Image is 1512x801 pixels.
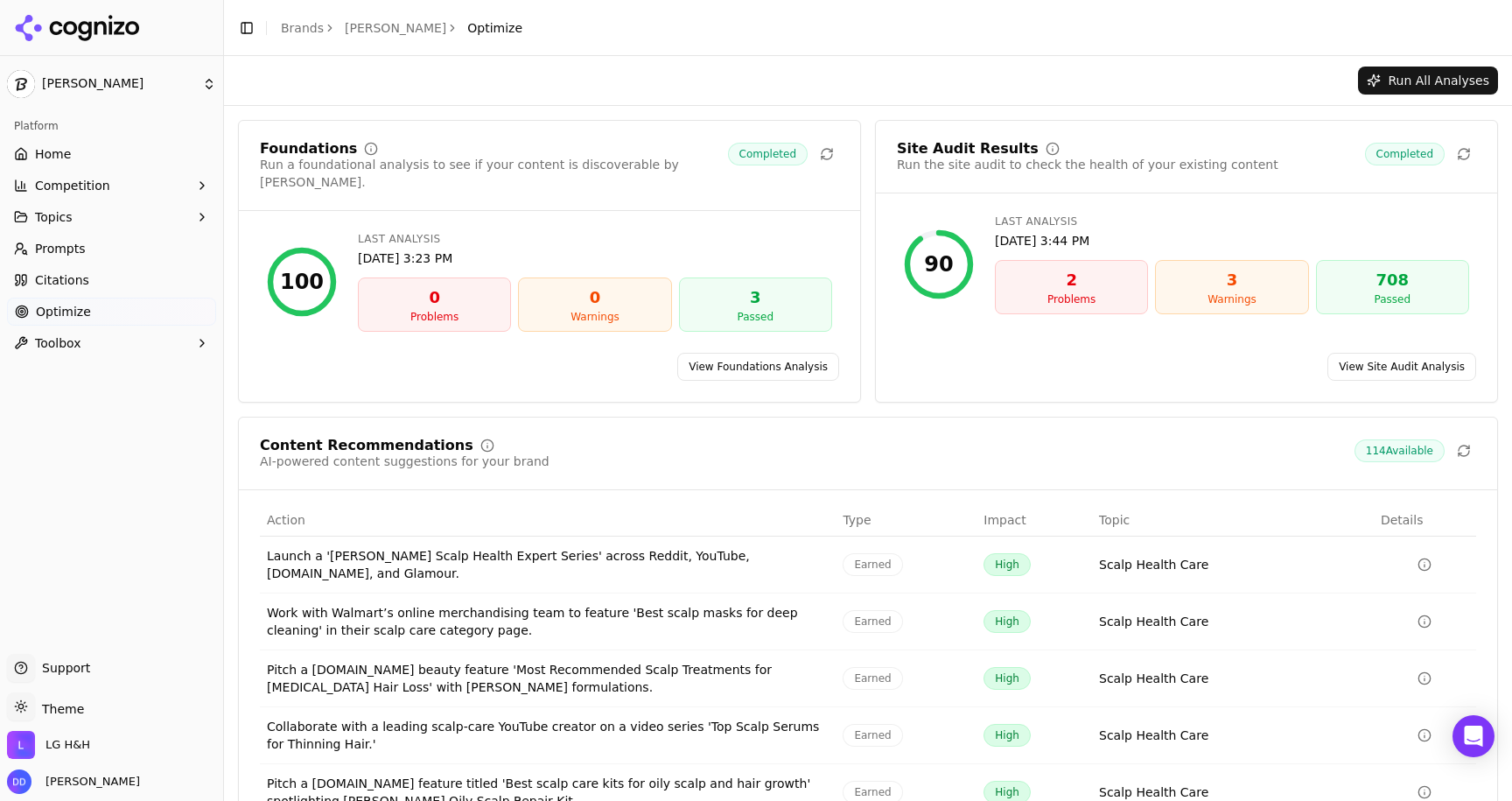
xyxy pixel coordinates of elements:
[7,140,216,168] a: Home
[281,19,522,37] nav: breadcrumb
[7,731,90,759] button: Open organization switcher
[983,610,1031,633] span: High
[843,511,969,529] div: Type
[7,266,216,294] a: Citations
[267,604,829,639] div: Work with Walmart’s online merchandising team to feature 'Best scalp masks for deep cleaning' in ...
[843,724,902,747] span: Earned
[1099,727,1208,744] a: Scalp Health Care
[467,19,522,37] span: Optimize
[7,112,216,140] div: Platform
[366,310,503,324] div: Problems
[1358,67,1498,95] button: Run All Analyses
[280,268,324,296] div: 100
[7,769,31,794] img: Dmitry Dobrenko
[687,285,824,310] div: 3
[358,249,832,267] div: [DATE] 3:23 PM
[1099,511,1367,529] div: Topic
[35,177,110,194] span: Competition
[843,667,902,690] span: Earned
[1452,715,1494,757] div: Open Intercom Messenger
[1163,292,1300,306] div: Warnings
[260,142,357,156] div: Foundations
[35,208,73,226] span: Topics
[267,718,829,753] div: Collaborate with a leading scalp-care YouTube creator on a video series 'Top Scalp Serums for Thi...
[35,271,89,289] span: Citations
[38,774,140,790] span: [PERSON_NAME]
[260,453,549,470] div: AI-powered content suggestions for your brand
[281,21,324,35] a: Brands
[687,310,824,324] div: Passed
[35,240,86,257] span: Prompts
[983,724,1031,747] span: High
[7,70,35,98] img: Dr. Groot
[983,553,1031,576] span: High
[526,310,663,324] div: Warnings
[897,156,1278,173] div: Run the site audit to check the health of your existing content
[728,143,808,165] span: Completed
[983,667,1031,690] span: High
[7,731,35,759] img: LG H&H
[1003,292,1140,306] div: Problems
[358,232,832,246] div: Last Analysis
[526,285,663,310] div: 0
[366,285,503,310] div: 0
[7,172,216,200] button: Competition
[1354,439,1445,462] span: 114 Available
[267,511,829,529] div: Action
[1099,783,1208,801] a: Scalp Health Care
[843,553,902,576] span: Earned
[260,439,473,453] div: Content Recommendations
[36,303,91,320] span: Optimize
[924,250,953,278] div: 90
[267,661,829,696] div: Pitch a [DOMAIN_NAME] beauty feature 'Most Recommended Scalp Treatments for [MEDICAL_DATA] Hair L...
[35,334,81,352] span: Toolbox
[260,156,728,191] div: Run a foundational analysis to see if your content is discoverable by [PERSON_NAME].
[1099,613,1208,630] a: Scalp Health Care
[35,145,71,163] span: Home
[1003,268,1140,292] div: 2
[1324,268,1461,292] div: 708
[1099,670,1208,687] a: Scalp Health Care
[995,232,1469,249] div: [DATE] 3:44 PM
[1324,292,1461,306] div: Passed
[35,659,90,677] span: Support
[1381,511,1469,529] div: Details
[7,329,216,357] button: Toolbox
[1327,353,1476,381] a: View Site Audit Analysis
[983,511,1085,529] div: Impact
[843,610,902,633] span: Earned
[267,547,829,582] div: Launch a '[PERSON_NAME] Scalp Health Expert Series' across Reddit, YouTube, [DOMAIN_NAME], and Gl...
[45,737,90,753] span: LG H&H
[35,702,84,716] span: Theme
[677,353,839,381] a: View Foundations Analysis
[7,298,216,326] a: Optimize
[7,235,216,263] a: Prompts
[7,203,216,231] button: Topics
[1163,268,1300,292] div: 3
[42,76,195,92] span: [PERSON_NAME]
[897,142,1039,156] div: Site Audit Results
[345,19,446,37] a: [PERSON_NAME]
[995,214,1469,228] div: Last Analysis
[1365,143,1445,165] span: Completed
[1099,556,1208,573] a: Scalp Health Care
[7,769,140,794] button: Open user button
